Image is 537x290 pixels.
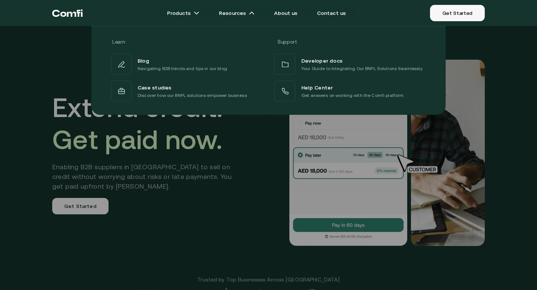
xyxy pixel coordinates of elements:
[301,92,405,99] p: Get answers on working with the Comfi platform.
[194,10,200,16] img: arrow icons
[273,79,428,103] a: Help CenterGet answers on working with the Comfi platform.
[109,52,264,76] a: BlogNavigating B2B trends and tips in our blog
[265,6,306,21] a: About us
[210,6,264,21] a: Resourcesarrow icons
[301,83,333,92] span: Help Center
[52,2,83,24] a: Return to the top of the Comfi home page
[301,65,423,72] p: Your Guide to Integrating Our BNPL Solutions Seamlessly
[138,56,149,65] span: Blog
[308,6,355,21] a: Contact us
[249,10,255,16] img: arrow icons
[301,56,342,65] span: Developer docs
[277,39,297,45] span: Support
[158,6,208,21] a: Productsarrow icons
[138,65,227,72] p: Navigating B2B trends and tips in our blog
[112,39,125,45] span: Learn
[138,92,247,99] p: Discover how our BNPL solutions empower business
[138,83,172,92] span: Case studies
[109,79,264,103] a: Case studiesDiscover how our BNPL solutions empower business
[430,5,485,21] a: Get Started
[273,52,428,76] a: Developer docsYour Guide to Integrating Our BNPL Solutions Seamlessly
